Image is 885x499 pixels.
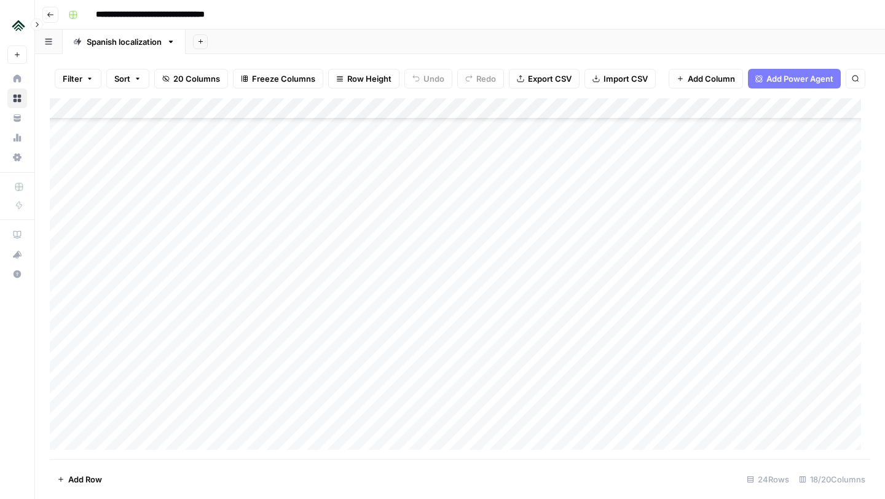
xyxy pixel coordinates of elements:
[748,69,841,88] button: Add Power Agent
[766,73,833,85] span: Add Power Agent
[328,69,399,88] button: Row Height
[7,245,27,264] button: What's new?
[7,128,27,147] a: Usage
[423,73,444,85] span: Undo
[106,69,149,88] button: Sort
[87,36,162,48] div: Spanish localization
[7,147,27,167] a: Settings
[8,245,26,264] div: What's new?
[688,73,735,85] span: Add Column
[7,225,27,245] a: AirOps Academy
[794,470,870,489] div: 18/20 Columns
[55,69,101,88] button: Filter
[669,69,743,88] button: Add Column
[173,73,220,85] span: 20 Columns
[63,29,186,54] a: Spanish localization
[7,14,29,36] img: Uplisting Logo
[7,88,27,108] a: Browse
[252,73,315,85] span: Freeze Columns
[404,69,452,88] button: Undo
[476,73,496,85] span: Redo
[509,69,580,88] button: Export CSV
[457,69,504,88] button: Redo
[7,108,27,128] a: Your Data
[114,73,130,85] span: Sort
[742,470,794,489] div: 24 Rows
[347,73,391,85] span: Row Height
[604,73,648,85] span: Import CSV
[528,73,572,85] span: Export CSV
[584,69,656,88] button: Import CSV
[50,470,109,489] button: Add Row
[7,264,27,284] button: Help + Support
[63,73,82,85] span: Filter
[7,10,27,41] button: Workspace: Uplisting
[7,69,27,88] a: Home
[68,473,102,485] span: Add Row
[154,69,228,88] button: 20 Columns
[233,69,323,88] button: Freeze Columns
